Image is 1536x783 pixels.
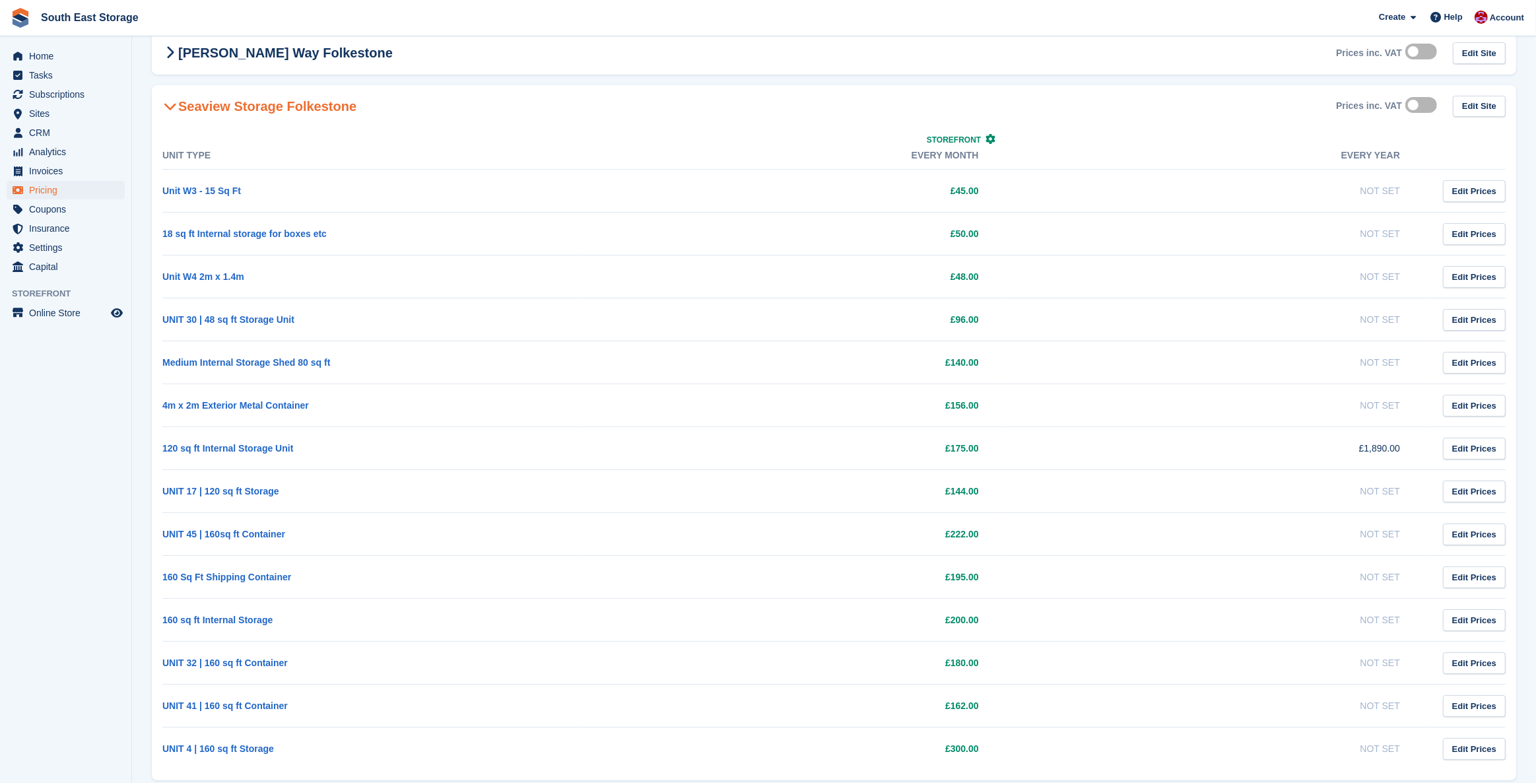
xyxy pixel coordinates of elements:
[7,304,125,322] a: menu
[927,135,996,145] a: Storefront
[1005,142,1426,170] th: Every year
[1453,42,1506,64] a: Edit Site
[584,642,1005,685] td: £180.00
[162,743,274,754] a: UNIT 4 | 160 sq ft Storage
[162,271,244,282] a: Unit W4 2m x 1.4m
[162,486,279,496] a: UNIT 17 | 120 sq ft Storage
[162,357,330,368] a: Medium Internal Storage Shed 80 sq ft
[7,257,125,276] a: menu
[584,685,1005,728] td: £162.00
[29,66,108,85] span: Tasks
[7,104,125,123] a: menu
[1443,524,1506,545] a: Edit Prices
[1490,11,1524,24] span: Account
[162,186,241,196] a: Unit W3 - 15 Sq Ft
[162,443,293,454] a: 120 sq ft Internal Storage Unit
[584,513,1005,556] td: £222.00
[1443,695,1506,717] a: Edit Prices
[7,47,125,65] a: menu
[29,181,108,199] span: Pricing
[162,45,393,61] h2: [PERSON_NAME] Way Folkestone
[584,427,1005,470] td: £175.00
[1005,599,1426,642] td: Not Set
[1443,395,1506,417] a: Edit Prices
[1005,685,1426,728] td: Not Set
[927,135,981,145] span: Storefront
[584,341,1005,384] td: £140.00
[584,384,1005,427] td: £156.00
[29,85,108,104] span: Subscriptions
[162,98,356,114] h2: Seaview Storage Folkestone
[1005,728,1426,770] td: Not Set
[1443,652,1506,674] a: Edit Prices
[1005,556,1426,599] td: Not Set
[1005,170,1426,213] td: Not Set
[29,200,108,219] span: Coupons
[162,400,309,411] a: 4m x 2m Exterior Metal Container
[584,470,1005,513] td: £144.00
[7,66,125,85] a: menu
[1336,100,1402,112] div: Prices inc. VAT
[29,257,108,276] span: Capital
[1443,566,1506,588] a: Edit Prices
[1443,309,1506,331] a: Edit Prices
[1444,11,1463,24] span: Help
[584,170,1005,213] td: £45.00
[1443,180,1506,202] a: Edit Prices
[1005,213,1426,255] td: Not Set
[584,728,1005,770] td: £300.00
[7,162,125,180] a: menu
[29,219,108,238] span: Insurance
[1443,481,1506,502] a: Edit Prices
[162,142,584,170] th: Unit Type
[7,143,125,161] a: menu
[1443,438,1506,460] a: Edit Prices
[29,123,108,142] span: CRM
[1443,352,1506,374] a: Edit Prices
[162,228,327,239] a: 18 sq ft Internal storage for boxes etc
[1005,255,1426,298] td: Not Set
[1005,470,1426,513] td: Not Set
[7,219,125,238] a: menu
[1005,341,1426,384] td: Not Set
[36,7,144,28] a: South East Storage
[162,314,294,325] a: UNIT 30 | 48 sq ft Storage Unit
[1443,609,1506,631] a: Edit Prices
[1443,266,1506,288] a: Edit Prices
[1379,11,1405,24] span: Create
[29,162,108,180] span: Invoices
[29,47,108,65] span: Home
[12,287,131,300] span: Storefront
[1005,513,1426,556] td: Not Set
[7,85,125,104] a: menu
[584,213,1005,255] td: £50.00
[1453,96,1506,118] a: Edit Site
[584,599,1005,642] td: £200.00
[7,238,125,257] a: menu
[109,305,125,321] a: Preview store
[162,615,273,625] a: 160 sq ft Internal Storage
[1336,48,1402,59] div: Prices inc. VAT
[1443,738,1506,760] a: Edit Prices
[162,529,285,539] a: UNIT 45 | 160sq ft Container
[584,255,1005,298] td: £48.00
[7,181,125,199] a: menu
[1475,11,1488,24] img: Roger Norris
[162,572,291,582] a: 160 Sq Ft Shipping Container
[11,8,30,28] img: stora-icon-8386f47178a22dfd0bd8f6a31ec36ba5ce8667c1dd55bd0f319d3a0aa187defe.svg
[7,200,125,219] a: menu
[1005,642,1426,685] td: Not Set
[29,304,108,322] span: Online Store
[162,658,288,668] a: UNIT 32 | 160 sq ft Container
[1005,427,1426,470] td: £1,890.00
[1005,298,1426,341] td: Not Set
[7,123,125,142] a: menu
[29,104,108,123] span: Sites
[584,142,1005,170] th: Every month
[1443,223,1506,245] a: Edit Prices
[162,700,288,711] a: UNIT 41 | 160 sq ft Container
[29,238,108,257] span: Settings
[1005,384,1426,427] td: Not Set
[584,556,1005,599] td: £195.00
[29,143,108,161] span: Analytics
